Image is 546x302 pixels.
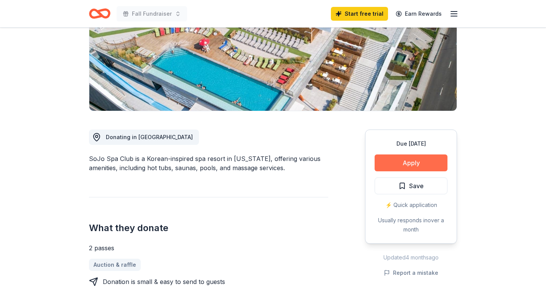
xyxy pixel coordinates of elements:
span: Save [409,181,424,191]
h2: What they donate [89,222,328,234]
button: Fall Fundraiser [117,6,187,21]
div: Donation is small & easy to send to guests [103,277,225,286]
button: Save [375,177,447,194]
a: Home [89,5,110,23]
button: Apply [375,154,447,171]
div: SoJo Spa Club is a Korean-inspired spa resort in [US_STATE], offering various amenities, includin... [89,154,328,172]
a: Start free trial [331,7,388,21]
div: Updated 4 months ago [365,253,457,262]
a: Auction & raffle [89,259,141,271]
div: ⚡️ Quick application [375,200,447,210]
div: Due [DATE] [375,139,447,148]
span: Fall Fundraiser [132,9,172,18]
button: Report a mistake [384,268,438,277]
div: 2 passes [89,243,328,253]
a: Earn Rewards [391,7,446,21]
span: Donating in [GEOGRAPHIC_DATA] [106,134,193,140]
div: Usually responds in over a month [375,216,447,234]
